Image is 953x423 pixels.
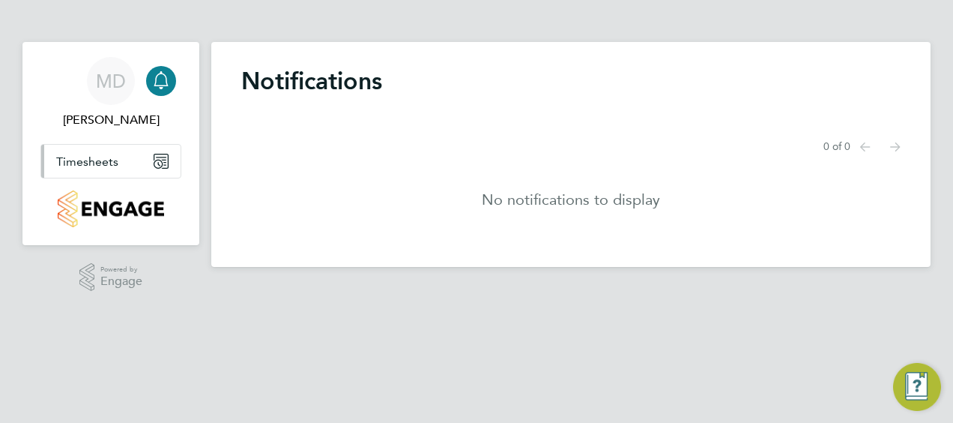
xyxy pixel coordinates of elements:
[823,132,901,162] nav: Select page of notifications list
[40,190,181,227] a: Go to home page
[100,263,142,276] span: Powered by
[79,263,143,292] a: Powered byEngage
[40,57,181,129] a: MD[PERSON_NAME]
[96,71,126,91] span: MD
[22,42,199,245] nav: Main navigation
[56,154,118,169] span: Timesheets
[823,139,850,154] span: 0 of 0
[58,190,163,227] img: countryside-properties-logo-retina.png
[41,145,181,178] button: Timesheets
[893,363,941,411] button: Engage Resource Center
[100,275,142,288] span: Engage
[40,111,181,129] span: Matt Day
[241,66,901,96] h1: Notifications
[482,189,660,210] p: No notifications to display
